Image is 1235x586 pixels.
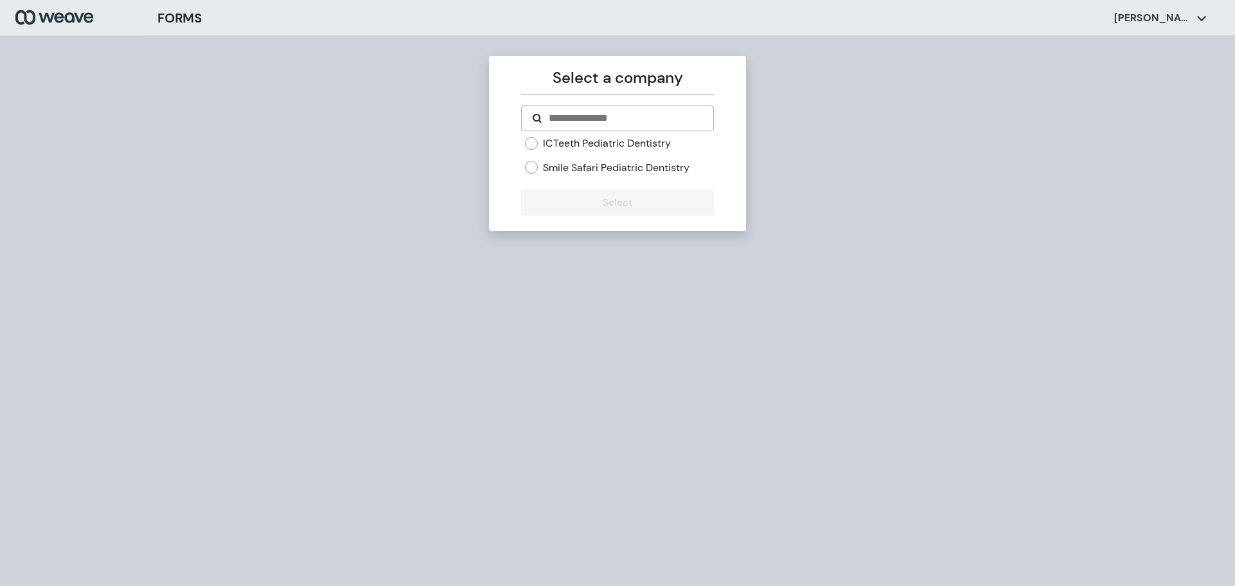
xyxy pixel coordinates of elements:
[543,161,690,175] label: Smile Safari Pediatric Dentistry
[543,136,671,151] label: ICTeeth Pediatric Dentistry
[1114,11,1191,25] p: [PERSON_NAME]
[547,111,702,126] input: Search
[521,66,713,89] p: Select a company
[158,8,202,28] h3: FORMS
[521,190,713,215] button: Select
